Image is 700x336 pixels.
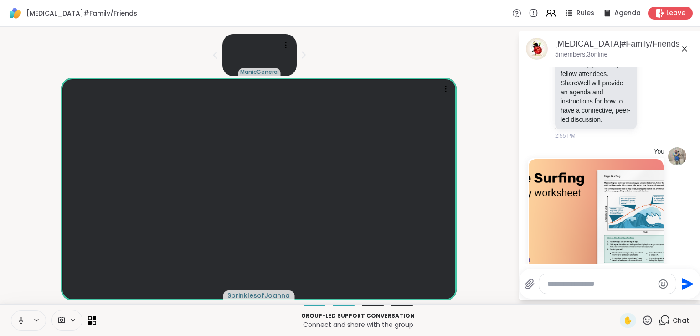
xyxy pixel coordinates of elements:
p: Group-led support conversation [102,312,614,320]
span: Rules [576,9,594,18]
span: Leave [666,9,685,18]
span: ✋ [623,315,633,326]
img: https://sharewell-space-live.sfo3.digitaloceanspaces.com/user-generated/1c0942e5-a547-42c7-a6b3-e... [668,147,686,165]
p: Connect and share with the group [102,320,614,329]
span: SprinklesofJoanna [227,291,290,300]
textarea: Type your message [547,279,654,289]
span: [MEDICAL_DATA]#Family/Friends [26,9,137,18]
button: Emoji picker [658,279,669,289]
span: Agenda [614,9,641,18]
img: ShareWell Logomark [7,5,23,21]
span: ManicGeneral [240,68,279,76]
h4: You [654,147,664,156]
img: Borderline Personality Disorder#Family/Friends, Oct 15 [526,38,548,60]
img: Urge Surfing: Distress Tolerance Skill | Worksheet | Therapist Aid [529,159,664,273]
div: [MEDICAL_DATA]#Family/Friends, [DATE] [555,38,694,50]
p: 5 members, 3 online [555,50,607,59]
button: Send [676,274,697,294]
span: Chat [673,316,689,325]
span: 2:55 PM [555,132,576,140]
